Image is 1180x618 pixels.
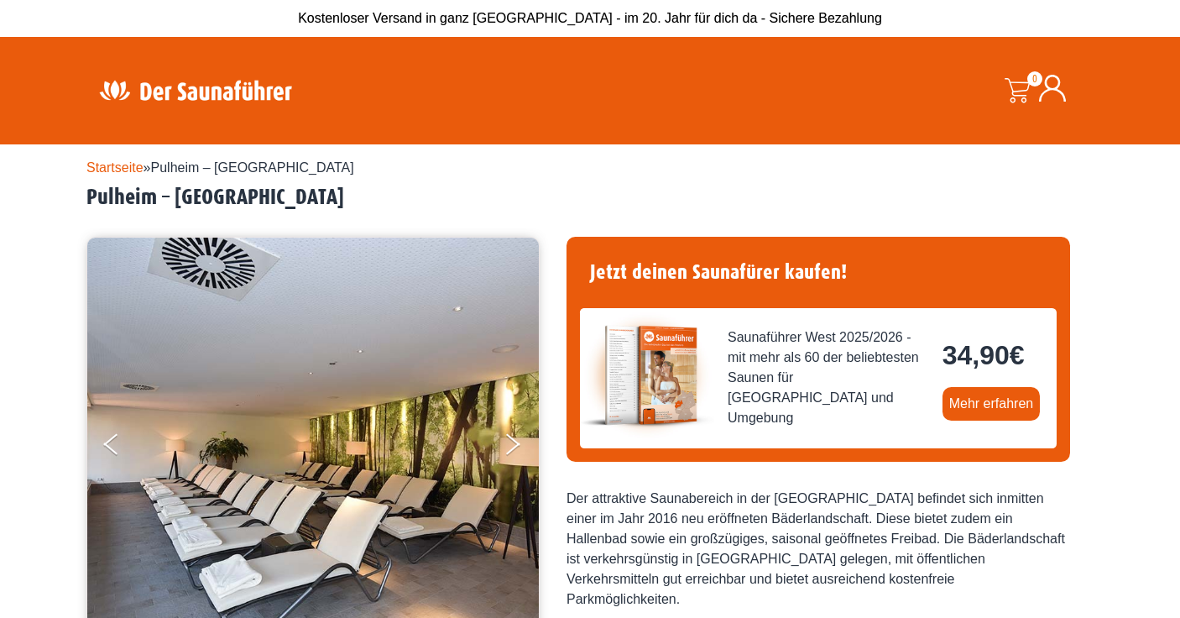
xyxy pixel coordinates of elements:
button: Next [503,427,545,469]
span: » [86,160,354,175]
bdi: 34,90 [942,340,1025,370]
img: der-saunafuehrer-2025-west.jpg [580,308,714,443]
button: Previous [104,427,146,469]
span: Pulheim – [GEOGRAPHIC_DATA] [151,160,354,175]
span: Kostenloser Versand in ganz [GEOGRAPHIC_DATA] - im 20. Jahr für dich da - Sichere Bezahlung [298,11,882,25]
span: Saunaführer West 2025/2026 - mit mehr als 60 der beliebtesten Saunen für [GEOGRAPHIC_DATA] und Um... [728,327,929,428]
h4: Jetzt deinen Saunafürer kaufen! [580,250,1057,295]
a: Startseite [86,160,144,175]
a: Mehr erfahren [942,387,1041,421]
span: € [1010,340,1025,370]
div: Der attraktive Saunabereich in der [GEOGRAPHIC_DATA] befindet sich inmitten einer im Jahr 2016 ne... [567,489,1070,610]
h2: Pulheim – [GEOGRAPHIC_DATA] [86,185,1094,211]
span: 0 [1027,71,1042,86]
